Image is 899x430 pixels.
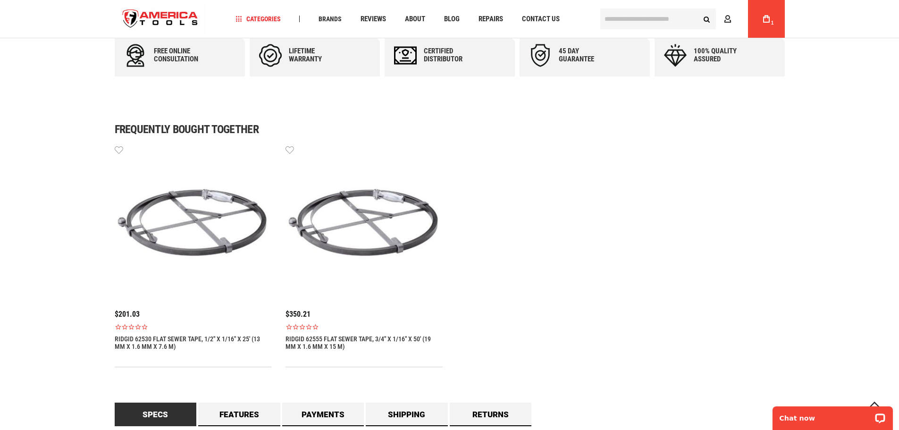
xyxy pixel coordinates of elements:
[424,47,480,63] div: Certified Distributor
[361,16,386,23] span: Reviews
[115,323,272,330] span: Rated 0.0 out of 5 stars 0 reviews
[518,13,564,25] a: Contact Us
[115,310,140,319] span: $201.03
[366,403,448,426] a: Shipping
[319,16,342,22] span: Brands
[474,13,507,25] a: Repairs
[198,403,280,426] a: Features
[286,335,443,350] a: RIDGID 62555 FLAT SEWER TAPE, 3/4" X 1/16" X 50' (19 MM X 1.6 MM X 15 M)
[235,16,281,22] span: Categories
[286,323,443,330] span: Rated 0.0 out of 5 stars 0 reviews
[401,13,429,25] a: About
[522,16,560,23] span: Contact Us
[771,20,774,25] span: 1
[356,13,390,25] a: Reviews
[115,1,206,37] a: store logo
[440,13,464,25] a: Blog
[115,403,197,426] a: Specs
[766,400,899,430] iframe: LiveChat chat widget
[286,310,311,319] span: $350.21
[405,16,425,23] span: About
[314,13,346,25] a: Brands
[289,47,345,63] div: Lifetime warranty
[231,13,285,25] a: Categories
[479,16,503,23] span: Repairs
[698,10,716,28] button: Search
[154,47,210,63] div: Free online consultation
[115,124,785,135] h1: Frequently bought together
[282,403,364,426] a: Payments
[694,47,750,63] div: 100% quality assured
[559,47,615,63] div: 45 day Guarantee
[115,335,272,350] a: RIDGID 62530 FLAT SEWER TAPE, 1/2" X 1/16" X 25' (13 MM X 1.6 MM X 7.6 M)
[444,16,460,23] span: Blog
[450,403,532,426] a: Returns
[115,1,206,37] img: America Tools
